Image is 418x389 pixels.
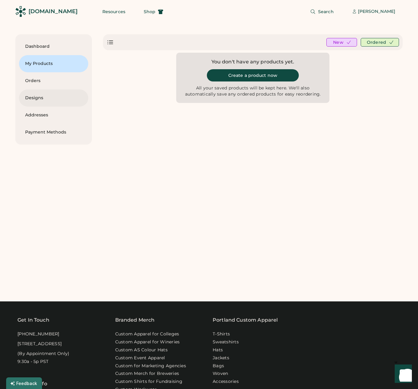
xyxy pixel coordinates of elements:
[144,9,155,14] span: Shop
[213,371,228,377] a: Woven
[95,6,133,18] button: Resources
[25,61,82,67] div: My Products
[115,379,182,385] a: Custom Shirts for Fundraising
[25,95,82,101] div: Designs
[25,43,82,50] div: Dashboard
[17,341,62,347] div: [STREET_ADDRESS]
[136,6,171,18] button: Shop
[303,6,341,18] button: Search
[115,331,179,337] a: Custom Apparel for Colleges
[182,85,324,97] div: All your saved products will be kept here. We'll also automatically save any ordered products for...
[213,316,278,324] a: Portland Custom Apparel
[326,38,357,47] button: New
[213,331,230,337] a: T-Shirts
[17,316,49,324] div: Get In Touch
[213,355,229,361] a: Jackets
[213,379,239,385] a: Accessories
[361,38,399,47] button: Ordered
[358,9,395,15] div: [PERSON_NAME]
[28,8,78,15] div: [DOMAIN_NAME]
[207,69,299,81] button: Create a product now
[318,9,334,14] span: Search
[107,39,114,46] div: Show list view
[182,58,324,66] div: You don't have any products yet.
[17,359,49,365] div: 9:30a - 5p PST
[25,129,82,135] div: Payment Methods
[115,347,168,353] a: Custom AS Colour Hats
[213,339,239,345] a: Sweatshirts
[15,6,26,17] img: Rendered Logo - Screens
[17,351,69,357] div: (By Appointment Only)
[213,347,223,353] a: Hats
[115,339,180,345] a: Custom Apparel for Wineries
[213,363,224,369] a: Bags
[25,78,82,84] div: Orders
[115,355,165,361] a: Custom Event Apparel
[389,361,415,388] iframe: Front Chat
[115,371,179,377] a: Custom Merch for Breweries
[17,331,59,337] div: [PHONE_NUMBER]
[115,316,155,324] div: Branded Merch
[25,112,82,118] div: Addresses
[115,363,186,369] a: Custom for Marketing Agencies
